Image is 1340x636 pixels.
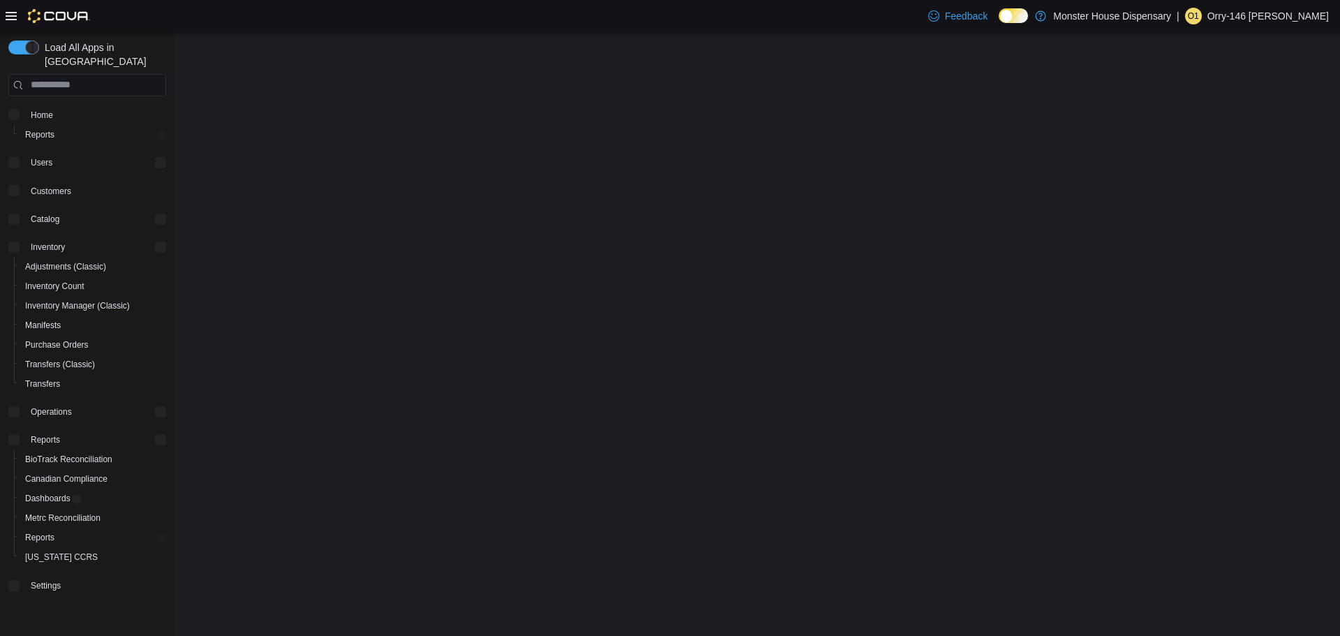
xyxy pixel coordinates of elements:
span: Catalog [25,211,166,228]
span: Inventory [25,239,166,256]
span: Transfers (Classic) [20,356,166,373]
button: Reports [14,125,172,145]
span: Reports [20,126,166,143]
a: Feedback [923,2,993,30]
a: [US_STATE] CCRS [20,549,103,565]
button: Canadian Compliance [14,469,172,489]
span: Users [25,154,166,171]
span: Manifests [25,320,61,331]
span: Home [31,110,53,121]
span: Reports [25,431,166,448]
span: Purchase Orders [20,337,166,353]
button: Purchase Orders [14,335,172,355]
a: Metrc Reconciliation [20,510,106,526]
button: Settings [3,575,172,596]
span: Load All Apps in [GEOGRAPHIC_DATA] [39,40,166,68]
a: BioTrack Reconciliation [20,451,118,468]
a: Reports [20,529,60,546]
span: Settings [25,577,166,594]
span: Purchase Orders [25,339,89,350]
nav: Complex example [8,99,166,633]
span: Operations [25,404,166,420]
span: Reports [25,532,54,543]
button: Reports [25,431,66,448]
span: Inventory [31,242,65,253]
span: O1 [1188,8,1199,24]
span: Settings [31,580,61,591]
button: Reports [3,430,172,450]
span: Transfers (Classic) [25,359,95,370]
a: Transfers [20,376,66,392]
div: Orry-146 Murphy [1185,8,1202,24]
button: Inventory Count [14,276,172,296]
button: Adjustments (Classic) [14,257,172,276]
span: Metrc Reconciliation [20,510,166,526]
span: Dashboards [20,490,166,507]
button: Operations [3,402,172,422]
button: Users [3,153,172,172]
span: Washington CCRS [20,549,166,565]
p: Orry-146 [PERSON_NAME] [1207,8,1329,24]
span: Feedback [945,9,988,23]
a: Settings [25,577,66,594]
span: Reports [25,129,54,140]
a: Dashboards [20,490,87,507]
span: Inventory Manager (Classic) [25,300,130,311]
button: Transfers (Classic) [14,355,172,374]
span: Inventory Count [20,278,166,295]
span: BioTrack Reconciliation [25,454,112,465]
button: Inventory [3,237,172,257]
span: Metrc Reconciliation [25,512,100,524]
p: | [1177,8,1179,24]
button: Transfers [14,374,172,394]
a: Transfers (Classic) [20,356,100,373]
span: Home [25,106,166,124]
p: Monster House Dispensary [1053,8,1171,24]
img: Cova [28,9,90,23]
span: Transfers [20,376,166,392]
span: Customers [25,182,166,200]
a: Dashboards [14,489,172,508]
button: Home [3,105,172,125]
span: Canadian Compliance [20,471,166,487]
button: Inventory Manager (Classic) [14,296,172,316]
input: Dark Mode [999,8,1028,23]
button: [US_STATE] CCRS [14,547,172,567]
a: Inventory Count [20,278,90,295]
span: Users [31,157,52,168]
span: [US_STATE] CCRS [25,552,98,563]
a: Purchase Orders [20,337,94,353]
span: Catalog [31,214,59,225]
a: Home [25,107,59,124]
button: Users [25,154,58,171]
a: Manifests [20,317,66,334]
a: Canadian Compliance [20,471,113,487]
button: Catalog [25,211,65,228]
a: Reports [20,126,60,143]
button: Inventory [25,239,70,256]
span: Transfers [25,378,60,390]
a: Inventory Manager (Classic) [20,297,135,314]
a: Customers [25,183,77,200]
button: Reports [14,528,172,547]
span: Customers [31,186,71,197]
span: Adjustments (Classic) [20,258,166,275]
span: Adjustments (Classic) [25,261,106,272]
span: Inventory Count [25,281,84,292]
span: Reports [31,434,60,445]
span: Inventory Manager (Classic) [20,297,166,314]
span: Manifests [20,317,166,334]
button: Operations [25,404,77,420]
span: Reports [20,529,166,546]
span: Operations [31,406,72,417]
button: Metrc Reconciliation [14,508,172,528]
button: BioTrack Reconciliation [14,450,172,469]
a: Adjustments (Classic) [20,258,112,275]
button: Manifests [14,316,172,335]
button: Catalog [3,209,172,229]
span: Canadian Compliance [25,473,107,485]
span: Dashboards [25,493,81,504]
span: BioTrack Reconciliation [20,451,166,468]
button: Customers [3,181,172,201]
